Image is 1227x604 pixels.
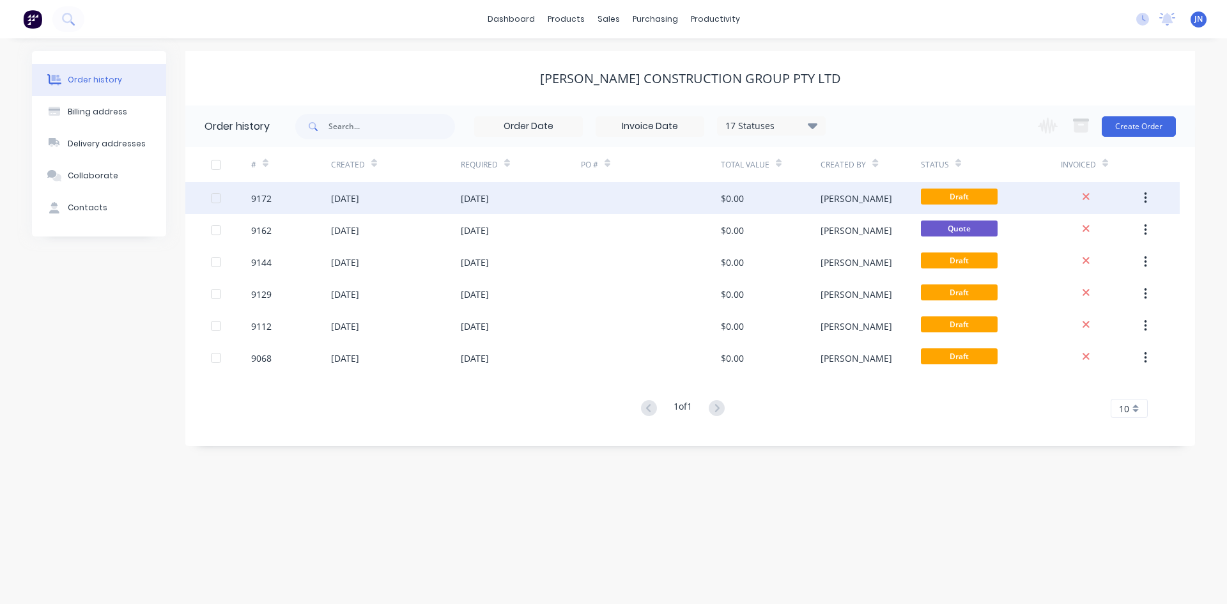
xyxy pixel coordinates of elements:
div: $0.00 [721,288,744,301]
div: [PERSON_NAME] Construction Group Pty Ltd [540,71,841,86]
div: [DATE] [461,192,489,205]
div: $0.00 [721,320,744,333]
div: $0.00 [721,352,744,365]
button: Billing address [32,96,166,128]
div: Collaborate [68,170,118,182]
div: Total Value [721,159,769,171]
div: Order history [204,119,270,134]
div: PO # [581,147,721,182]
span: Draft [921,316,998,332]
div: purchasing [626,10,684,29]
div: 9112 [251,320,272,333]
div: # [251,159,256,171]
div: # [251,147,331,182]
div: [DATE] [331,192,359,205]
span: 10 [1119,402,1129,415]
button: Collaborate [32,160,166,192]
div: Created [331,147,461,182]
div: Required [461,147,581,182]
span: Quote [921,221,998,236]
div: PO # [581,159,598,171]
div: Billing address [68,106,127,118]
span: Draft [921,189,998,205]
div: 9172 [251,192,272,205]
div: Delivery addresses [68,138,146,150]
div: [PERSON_NAME] [821,320,892,333]
div: [DATE] [331,352,359,365]
img: Factory [23,10,42,29]
button: Create Order [1102,116,1176,137]
input: Order Date [475,117,582,136]
div: [PERSON_NAME] [821,256,892,269]
div: [DATE] [461,320,489,333]
div: sales [591,10,626,29]
div: Created By [821,147,920,182]
div: [DATE] [461,256,489,269]
div: $0.00 [721,192,744,205]
div: Order history [68,74,122,86]
input: Search... [328,114,455,139]
div: $0.00 [721,256,744,269]
div: [PERSON_NAME] [821,288,892,301]
div: Invoiced [1061,159,1096,171]
div: Required [461,159,498,171]
a: dashboard [481,10,541,29]
div: 1 of 1 [674,399,692,418]
div: [DATE] [331,288,359,301]
button: Contacts [32,192,166,224]
span: Draft [921,252,998,268]
div: 9068 [251,352,272,365]
div: [DATE] [461,288,489,301]
div: Contacts [68,202,107,213]
div: 9144 [251,256,272,269]
div: products [541,10,591,29]
div: 9162 [251,224,272,237]
div: [DATE] [331,224,359,237]
span: Draft [921,348,998,364]
div: Total Value [721,147,821,182]
button: Order history [32,64,166,96]
div: [PERSON_NAME] [821,352,892,365]
div: Invoiced [1061,147,1141,182]
div: [PERSON_NAME] [821,192,892,205]
button: Delivery addresses [32,128,166,160]
div: Created By [821,159,866,171]
div: [PERSON_NAME] [821,224,892,237]
div: Status [921,159,949,171]
div: productivity [684,10,746,29]
span: JN [1194,13,1203,25]
div: 17 Statuses [718,119,825,133]
input: Invoice Date [596,117,704,136]
div: $0.00 [721,224,744,237]
div: [DATE] [461,352,489,365]
div: [DATE] [331,256,359,269]
div: [DATE] [461,224,489,237]
div: Status [921,147,1061,182]
div: [DATE] [331,320,359,333]
div: Created [331,159,365,171]
span: Draft [921,284,998,300]
div: 9129 [251,288,272,301]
